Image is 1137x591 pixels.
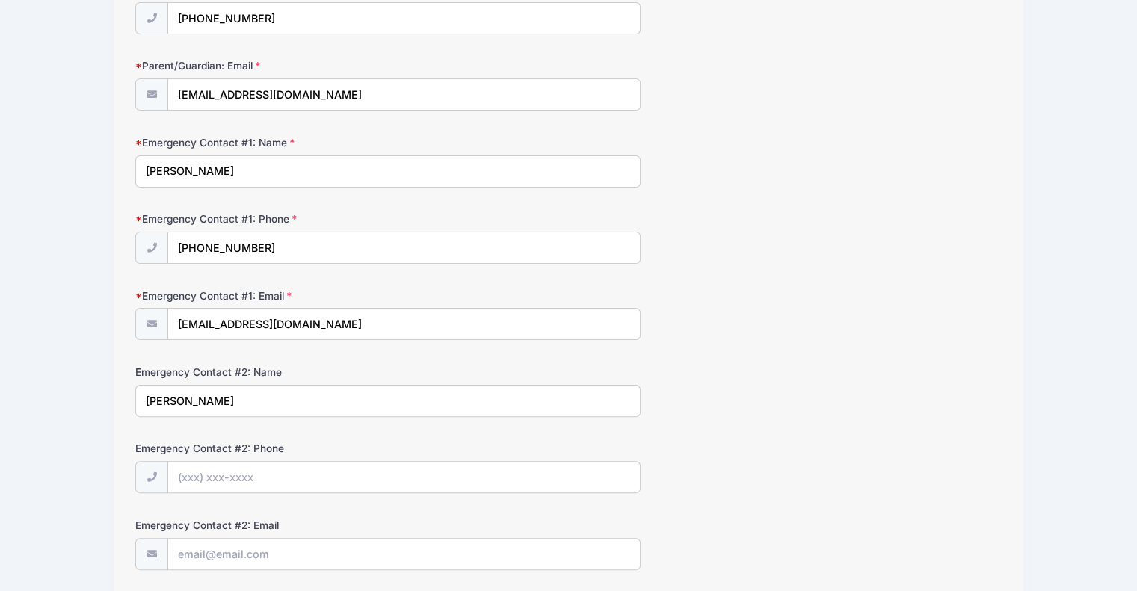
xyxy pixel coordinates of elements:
[135,441,424,456] label: Emergency Contact #2: Phone
[135,288,424,303] label: Emergency Contact #1: Email
[135,365,424,380] label: Emergency Contact #2: Name
[167,461,641,493] input: (xxx) xxx-xxxx
[167,78,641,111] input: email@email.com
[135,135,424,150] label: Emergency Contact #1: Name
[135,211,424,226] label: Emergency Contact #1: Phone
[167,308,641,340] input: email@email.com
[167,2,641,34] input: (xxx) xxx-xxxx
[167,538,641,570] input: email@email.com
[135,58,424,73] label: Parent/Guardian: Email
[167,232,641,264] input: (xxx) xxx-xxxx
[135,518,424,533] label: Emergency Contact #2: Email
